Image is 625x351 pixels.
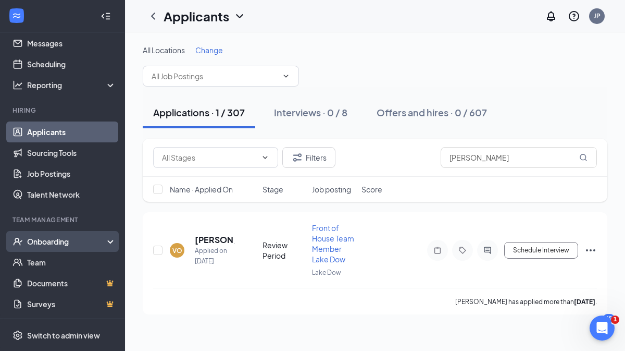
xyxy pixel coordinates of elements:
svg: Analysis [12,80,23,90]
svg: Settings [12,330,23,341]
p: [PERSON_NAME] has applied more than . [455,297,597,306]
a: SurveysCrown [27,294,116,314]
a: Scheduling [27,54,116,75]
div: Reporting [27,80,117,90]
svg: ChevronDown [233,10,246,22]
a: Team [27,252,116,273]
a: Messages [27,33,116,54]
a: Talent Network [27,184,116,205]
a: Applicants [27,122,116,142]
div: Offers and hires · 0 / 607 [377,106,487,119]
svg: Notifications [545,10,557,22]
span: Change [195,45,223,55]
svg: QuestionInfo [568,10,580,22]
svg: Tag [456,246,469,255]
svg: Collapse [101,11,111,21]
span: Stage [262,184,283,195]
div: JP [594,11,601,20]
iframe: Intercom live chat [590,316,615,341]
span: Front of House Team Member Lake Dow [312,223,354,264]
div: Switch to admin view [27,330,100,341]
button: Schedule Interview [504,242,578,259]
span: Job posting [312,184,351,195]
b: [DATE] [574,298,595,306]
button: Filter Filters [282,147,335,168]
div: Team Management [12,215,114,224]
svg: Ellipses [584,244,597,257]
svg: Note [431,246,444,255]
h1: Applicants [164,7,229,25]
svg: ChevronLeft [147,10,159,22]
svg: WorkstreamLogo [11,10,22,21]
svg: ChevronDown [261,153,269,162]
div: Interviews · 0 / 8 [274,106,347,119]
input: All Job Postings [152,70,278,82]
span: Name · Applied On [170,184,233,195]
svg: ActiveChat [481,246,494,255]
h5: [PERSON_NAME] [195,234,234,246]
a: Job Postings [27,163,116,184]
span: Lake Dow [312,269,341,276]
span: 1 [611,316,619,324]
svg: MagnifyingGlass [579,153,587,162]
div: 65 [603,314,615,323]
div: Review Period [262,240,306,261]
a: Sourcing Tools [27,142,116,163]
div: Applied on [DATE] [195,246,234,267]
span: Score [361,184,382,195]
svg: UserCheck [12,236,23,247]
div: Hiring [12,106,114,115]
svg: Filter [291,151,304,164]
svg: ChevronDown [282,72,290,80]
span: All Locations [143,45,185,55]
div: VO [172,246,182,255]
div: Onboarding [27,236,107,247]
div: Applications · 1 / 307 [153,106,245,119]
input: Search in applications [441,147,597,168]
input: All Stages [162,152,257,163]
a: DocumentsCrown [27,273,116,294]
